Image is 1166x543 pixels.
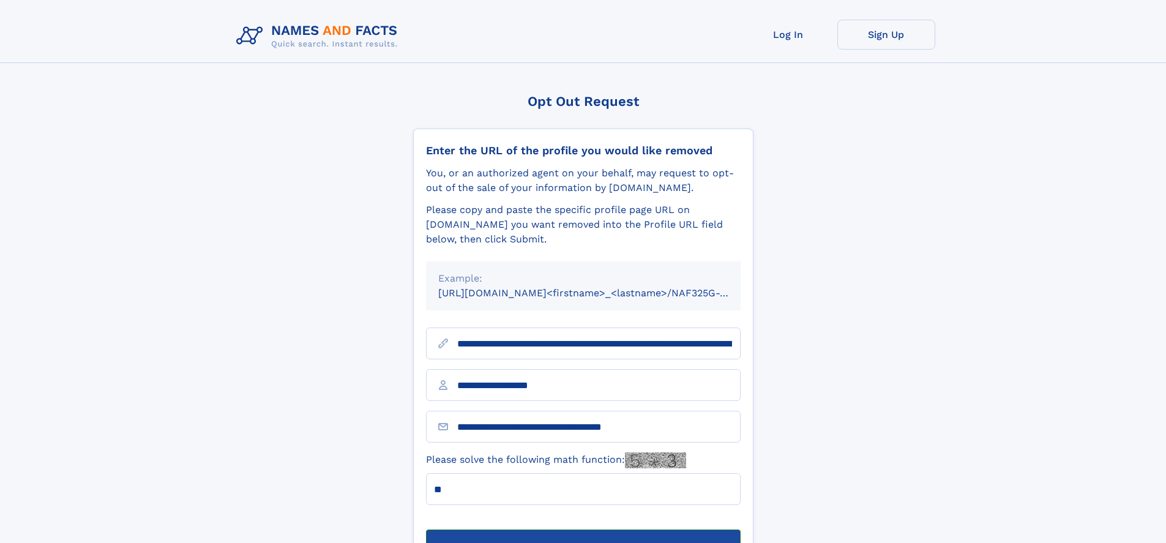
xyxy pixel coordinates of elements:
[231,20,408,53] img: Logo Names and Facts
[739,20,837,50] a: Log In
[426,144,741,157] div: Enter the URL of the profile you would like removed
[426,166,741,195] div: You, or an authorized agent on your behalf, may request to opt-out of the sale of your informatio...
[438,287,764,299] small: [URL][DOMAIN_NAME]<firstname>_<lastname>/NAF325G-xxxxxxxx
[426,203,741,247] div: Please copy and paste the specific profile page URL on [DOMAIN_NAME] you want removed into the Pr...
[426,452,686,468] label: Please solve the following math function:
[438,271,728,286] div: Example:
[837,20,935,50] a: Sign Up
[413,94,753,109] div: Opt Out Request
